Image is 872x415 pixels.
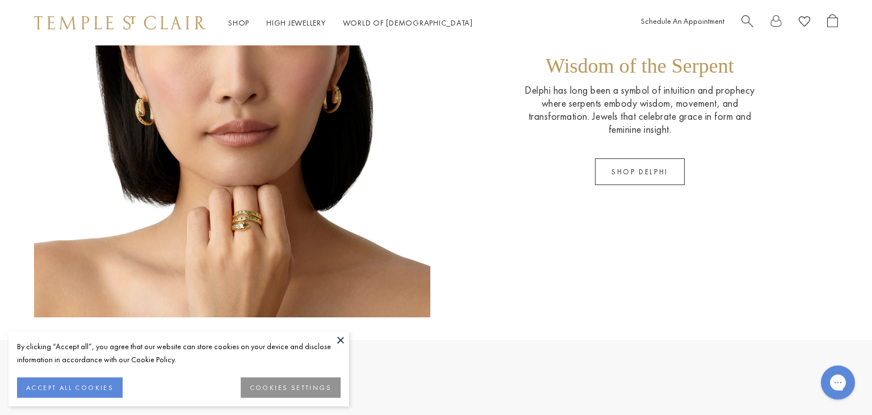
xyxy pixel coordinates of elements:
a: Search [741,14,753,32]
button: COOKIES SETTINGS [241,378,341,398]
a: High JewelleryHigh Jewellery [266,18,326,28]
a: Open Shopping Bag [827,14,838,32]
a: SHOP DELPHI [595,158,685,185]
div: By clicking “Accept all”, you agree that our website can store cookies on your device and disclos... [17,340,341,366]
a: ShopShop [228,18,249,28]
iframe: Gorgias live chat messenger [815,362,861,404]
a: Schedule An Appointment [641,16,724,26]
a: View Wishlist [799,14,810,32]
img: Temple St. Clair [34,16,206,30]
nav: Main navigation [228,16,473,30]
button: ACCEPT ALL COOKIES [17,378,123,398]
a: World of [DEMOGRAPHIC_DATA]World of [DEMOGRAPHIC_DATA] [343,18,473,28]
p: Delphi has long been a symbol of intuition and prophecy where serpents embody wisdom, movement, a... [512,83,768,136]
p: Wisdom of the Serpent [546,54,734,83]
